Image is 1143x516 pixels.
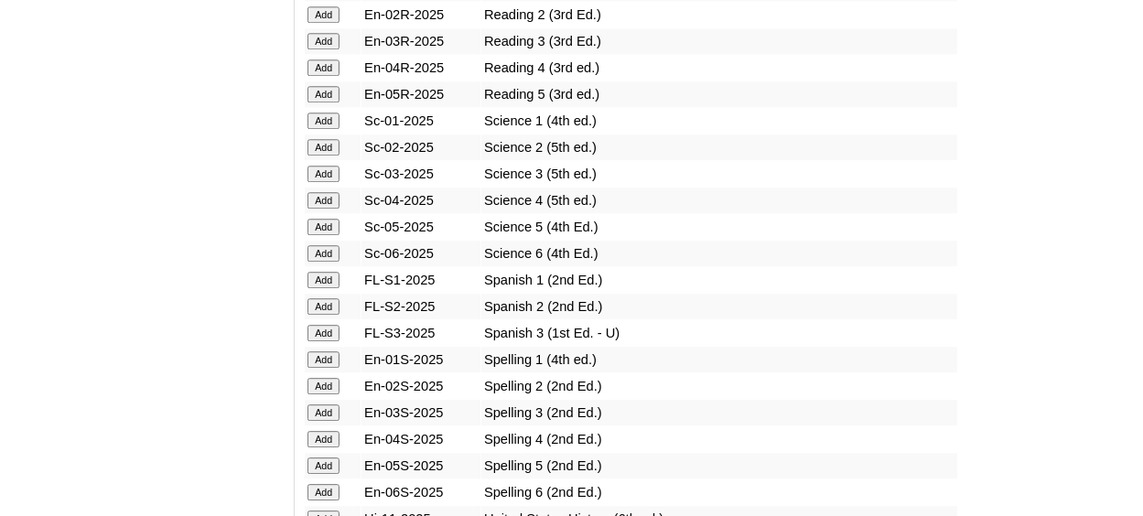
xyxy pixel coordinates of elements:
td: Sc-05-2025 [361,214,480,240]
input: Add [307,484,340,500]
td: En-03S-2025 [361,400,480,425]
input: Add [307,245,340,262]
td: En-05R-2025 [361,81,480,107]
td: Spelling 1 (4th ed.) [481,347,957,372]
input: Add [307,113,340,129]
td: FL-S2-2025 [361,294,480,319]
td: Spelling 2 (2nd Ed.) [481,373,957,399]
input: Add [307,192,340,209]
td: Spelling 5 (2nd Ed.) [481,453,957,478]
td: Reading 5 (3rd ed.) [481,81,957,107]
td: Reading 4 (3rd ed.) [481,55,957,81]
input: Add [307,351,340,368]
td: Sc-03-2025 [361,161,480,187]
td: En-01S-2025 [361,347,480,372]
td: FL-S1-2025 [361,267,480,293]
td: Science 4 (5th ed.) [481,188,957,213]
input: Add [307,431,340,447]
td: Spelling 4 (2nd Ed.) [481,426,957,452]
input: Add [307,139,340,156]
td: Reading 2 (3rd Ed.) [481,2,957,27]
input: Add [307,378,340,394]
input: Add [307,219,340,235]
input: Add [307,298,340,315]
input: Add [307,6,340,23]
td: Reading 3 (3rd Ed.) [481,28,957,54]
td: Spanish 2 (2nd Ed.) [481,294,957,319]
td: Science 2 (5th ed.) [481,134,957,160]
td: Spelling 3 (2nd Ed.) [481,400,957,425]
input: Add [307,404,340,421]
td: En-02R-2025 [361,2,480,27]
td: En-04R-2025 [361,55,480,81]
td: Science 5 (4th Ed.) [481,214,957,240]
td: En-05S-2025 [361,453,480,478]
td: Science 6 (4th Ed.) [481,241,957,266]
td: Spanish 1 (2nd Ed.) [481,267,957,293]
input: Add [307,86,340,102]
input: Add [307,33,340,49]
td: En-06S-2025 [361,479,480,505]
input: Add [307,166,340,182]
td: Spanish 3 (1st Ed. - U) [481,320,957,346]
input: Add [307,272,340,288]
input: Add [307,457,340,474]
td: Science 3 (5th ed.) [481,161,957,187]
td: En-02S-2025 [361,373,480,399]
td: En-03R-2025 [361,28,480,54]
td: En-04S-2025 [361,426,480,452]
td: Spelling 6 (2nd Ed.) [481,479,957,505]
td: Sc-02-2025 [361,134,480,160]
td: Sc-06-2025 [361,241,480,266]
td: Sc-01-2025 [361,108,480,134]
td: Sc-04-2025 [361,188,480,213]
input: Add [307,59,340,76]
input: Add [307,325,340,341]
td: Science 1 (4th ed.) [481,108,957,134]
td: FL-S3-2025 [361,320,480,346]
